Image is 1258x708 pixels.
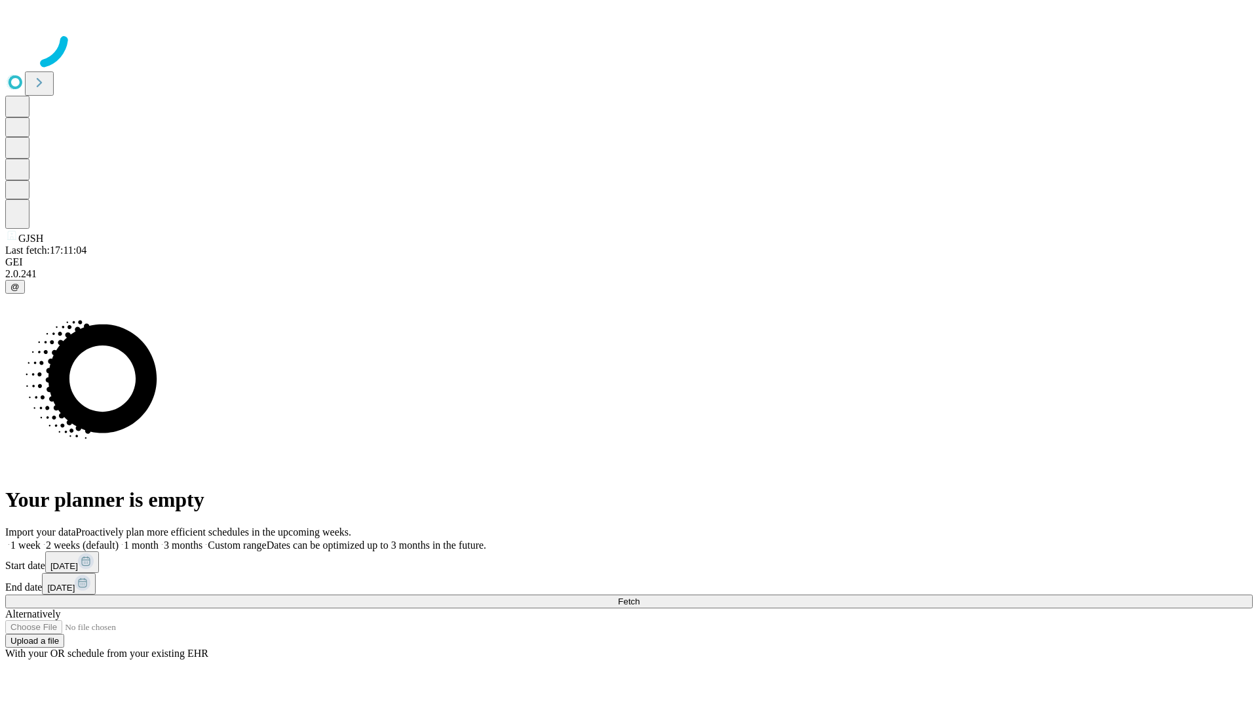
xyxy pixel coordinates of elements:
[50,561,78,571] span: [DATE]
[5,245,86,256] span: Last fetch: 17:11:04
[5,268,1253,280] div: 2.0.241
[5,595,1253,608] button: Fetch
[5,648,208,659] span: With your OR schedule from your existing EHR
[45,551,99,573] button: [DATE]
[10,540,41,551] span: 1 week
[10,282,20,292] span: @
[47,583,75,593] span: [DATE]
[267,540,486,551] span: Dates can be optimized up to 3 months in the future.
[5,256,1253,268] div: GEI
[46,540,119,551] span: 2 weeks (default)
[208,540,266,551] span: Custom range
[5,280,25,294] button: @
[5,526,76,538] span: Import your data
[5,488,1253,512] h1: Your planner is empty
[42,573,96,595] button: [DATE]
[18,233,43,244] span: GJSH
[5,608,60,619] span: Alternatively
[124,540,159,551] span: 1 month
[76,526,351,538] span: Proactively plan more efficient schedules in the upcoming weeks.
[5,573,1253,595] div: End date
[5,551,1253,573] div: Start date
[164,540,202,551] span: 3 months
[5,634,64,648] button: Upload a file
[618,597,639,606] span: Fetch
